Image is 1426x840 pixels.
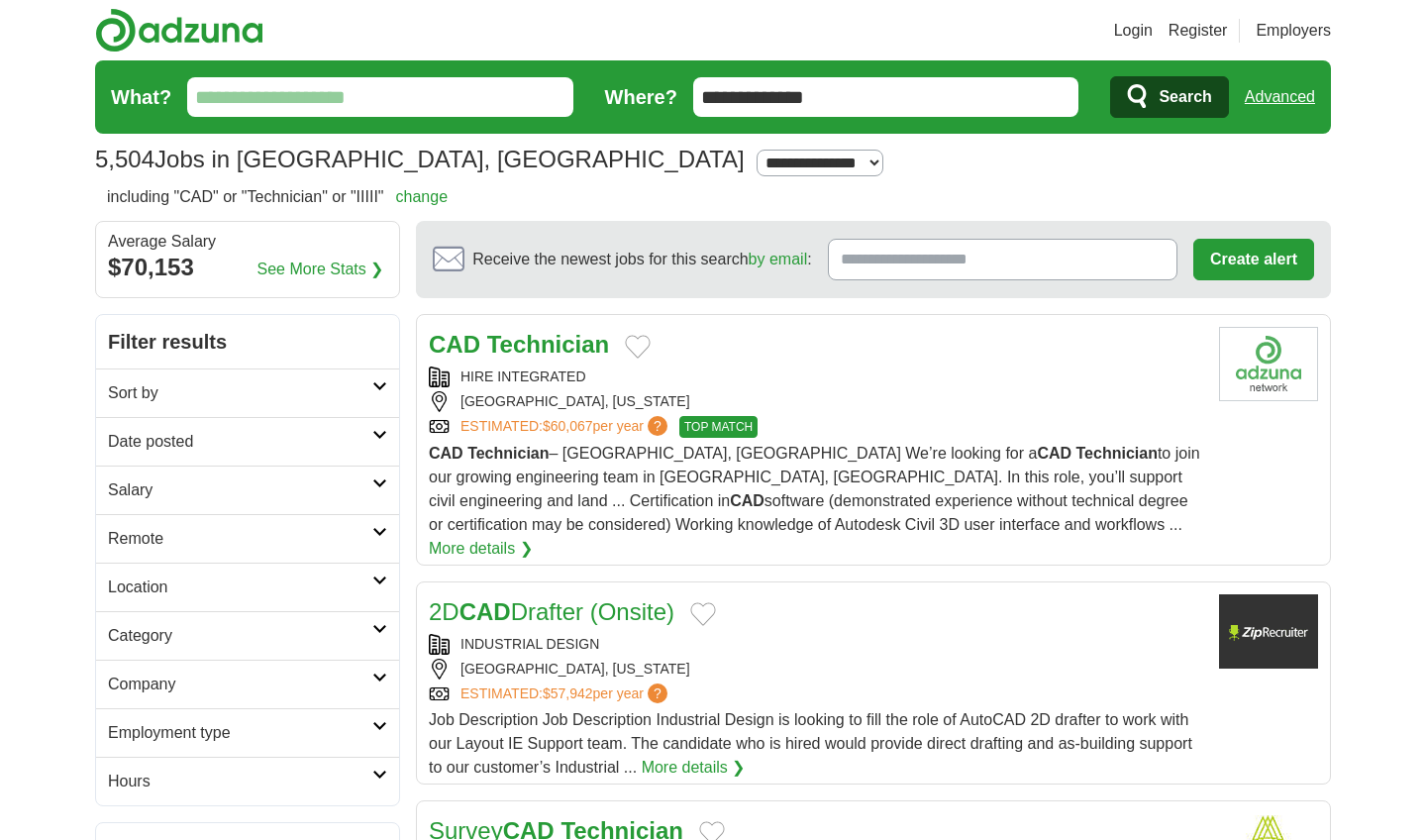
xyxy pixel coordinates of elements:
a: Employment type [96,708,399,757]
a: ESTIMATED:$60,067per year? [460,416,671,438]
label: What? [111,82,171,112]
button: Create alert [1193,239,1314,280]
button: Add to favorite jobs [690,602,716,626]
div: HIRE INTEGRATED [429,367,1203,387]
strong: Technician [1076,445,1158,462]
a: More details ❯ [429,537,533,561]
a: Remote [96,514,399,563]
h2: Sort by [108,381,372,405]
button: Add to favorite jobs [625,335,651,359]
a: Employers [1256,19,1331,43]
strong: Technician [467,445,549,462]
span: ? [648,683,667,703]
a: Location [96,563,399,611]
a: Register [1169,19,1228,43]
img: Company logo [1219,327,1318,401]
strong: CAD [1037,445,1071,462]
a: Salary [96,466,399,514]
strong: CAD [429,331,480,358]
h2: Category [108,624,372,648]
span: ? [648,416,667,436]
h2: Date posted [108,430,372,454]
div: INDUSTRIAL DESIGN [429,634,1203,655]
h2: Hours [108,770,372,793]
a: More details ❯ [642,756,746,780]
a: Sort by [96,368,399,417]
a: See More Stats ❯ [257,258,384,281]
div: $70,153 [108,250,387,285]
span: 5,504 [95,142,154,177]
span: – [GEOGRAPHIC_DATA], [GEOGRAPHIC_DATA] We’re looking for a to join our growing engineering team i... [429,445,1200,533]
strong: Technician [487,331,610,358]
button: Search [1110,76,1228,118]
h2: Salary [108,478,372,502]
strong: CAD [429,445,463,462]
div: Average Salary [108,234,387,250]
img: Adzuna logo [95,8,263,52]
img: Company logo [1219,594,1318,669]
strong: CAD [459,598,511,625]
label: Where? [605,82,677,112]
a: Company [96,660,399,708]
div: [GEOGRAPHIC_DATA], [US_STATE] [429,659,1203,680]
a: by email [749,251,808,267]
h2: Filter results [96,315,399,368]
span: TOP MATCH [679,416,758,438]
h2: Employment type [108,721,372,745]
div: [GEOGRAPHIC_DATA], [US_STATE] [429,391,1203,412]
h2: Location [108,576,372,599]
span: Receive the newest jobs for this search : [472,248,811,271]
span: Job Description Job Description Industrial Design is looking to fill the role of AutoCAD 2D draft... [429,711,1192,776]
h1: Jobs in [GEOGRAPHIC_DATA], [GEOGRAPHIC_DATA] [95,146,745,172]
a: change [396,188,449,205]
a: Advanced [1245,77,1315,117]
span: $60,067 [543,418,593,434]
strong: CAD [730,492,764,509]
span: $57,942 [543,685,593,701]
a: Category [96,611,399,660]
a: CAD Technician [429,331,609,358]
a: Login [1114,19,1153,43]
a: Date posted [96,417,399,466]
a: 2DCADDrafter (Onsite) [429,598,674,625]
a: Hours [96,757,399,805]
span: Search [1159,77,1211,117]
a: ESTIMATED:$57,942per year? [460,683,671,704]
h2: including "CAD" or "Technician" or "IIIII" [107,185,448,209]
h2: Remote [108,527,372,551]
h2: Company [108,673,372,696]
